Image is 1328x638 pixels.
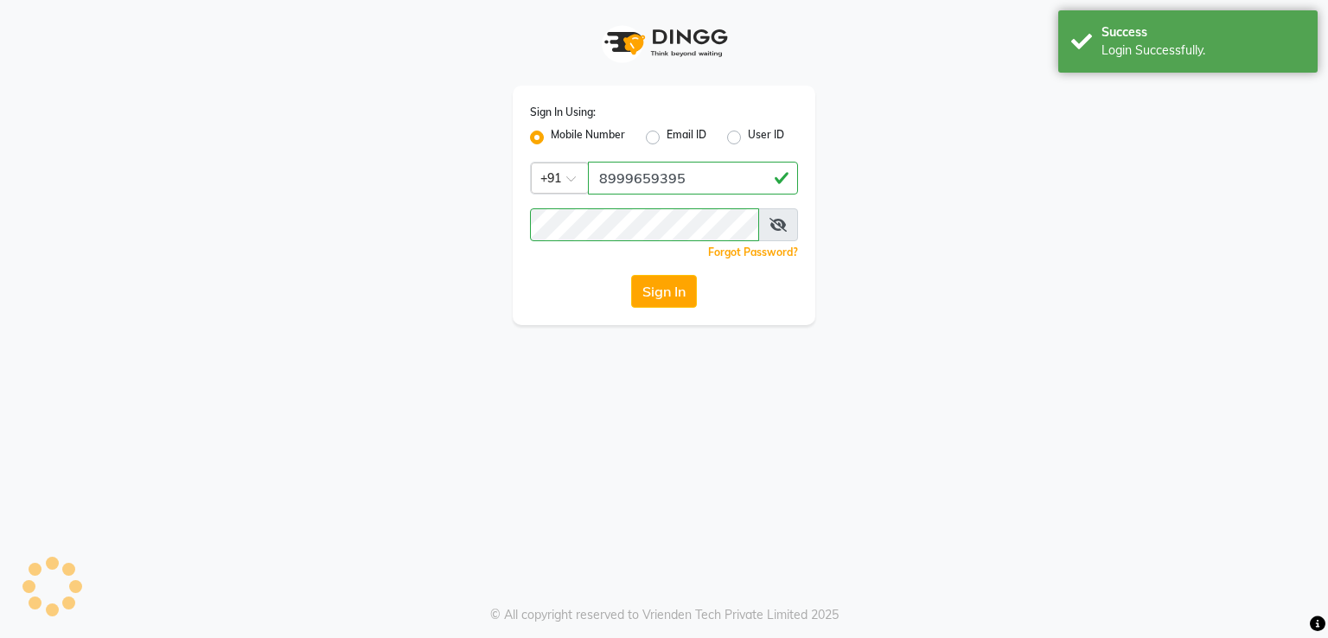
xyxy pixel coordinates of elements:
div: Success [1101,23,1305,41]
label: Sign In Using: [530,105,596,120]
input: Username [588,162,798,195]
label: User ID [748,127,784,148]
a: Forgot Password? [708,246,798,258]
label: Email ID [667,127,706,148]
button: Sign In [631,275,697,308]
label: Mobile Number [551,127,625,148]
img: logo1.svg [595,17,733,68]
input: Username [530,208,759,241]
div: Login Successfully. [1101,41,1305,60]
